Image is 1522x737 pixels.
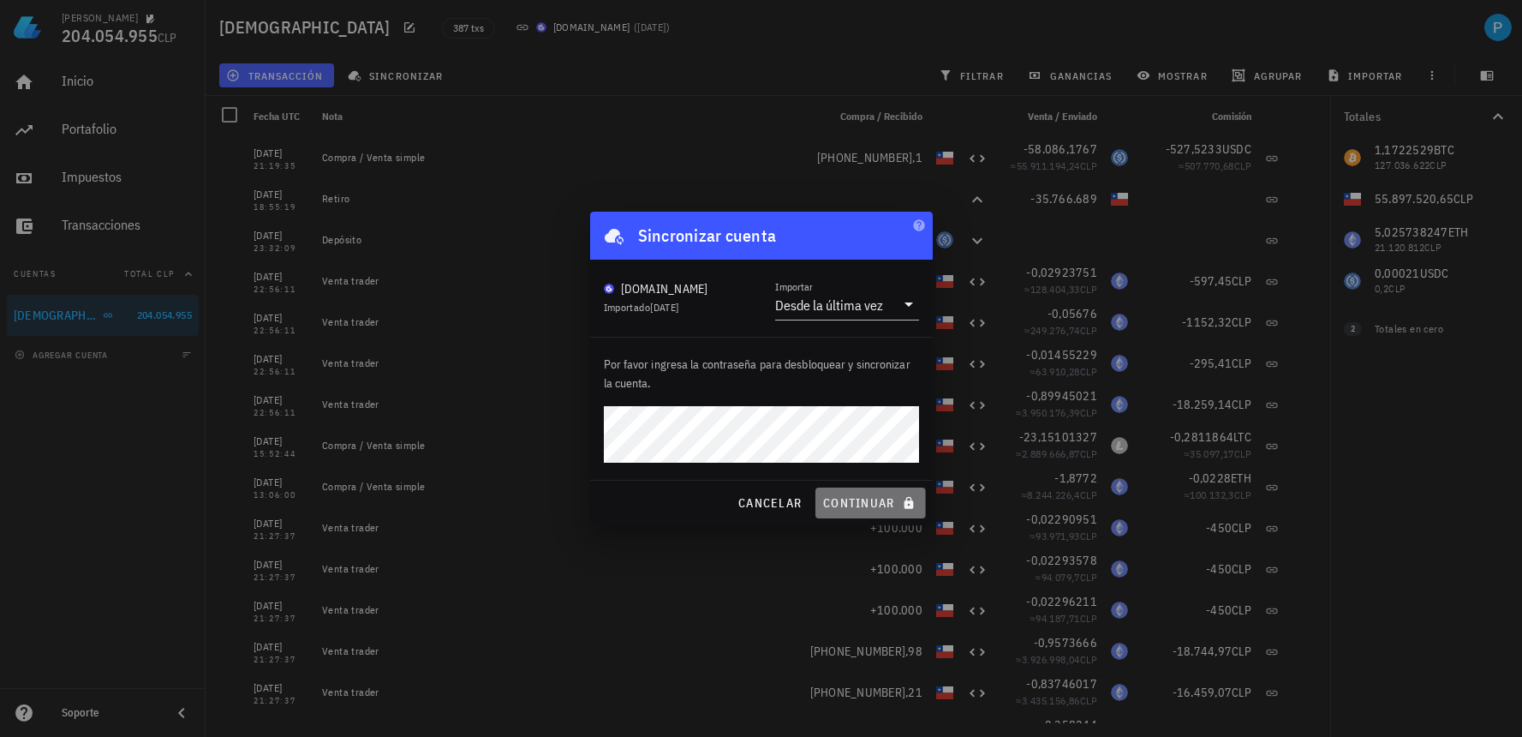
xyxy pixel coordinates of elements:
button: cancelar [731,488,809,518]
span: continuar [822,495,918,511]
span: cancelar [737,495,802,511]
div: Desde la última vez [775,297,883,314]
p: Por favor ingresa la contraseña para desbloquear y sincronizar la cuenta. [604,355,919,392]
span: [DATE] [650,301,678,314]
span: Importado [604,301,679,314]
div: Sincronizar cuenta [638,222,777,249]
img: BudaPuntoCom [604,284,614,294]
button: continuar [815,488,925,518]
div: ImportarDesde la última vez [775,291,919,320]
div: [DOMAIN_NAME] [621,280,708,297]
label: Importar [775,280,813,293]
